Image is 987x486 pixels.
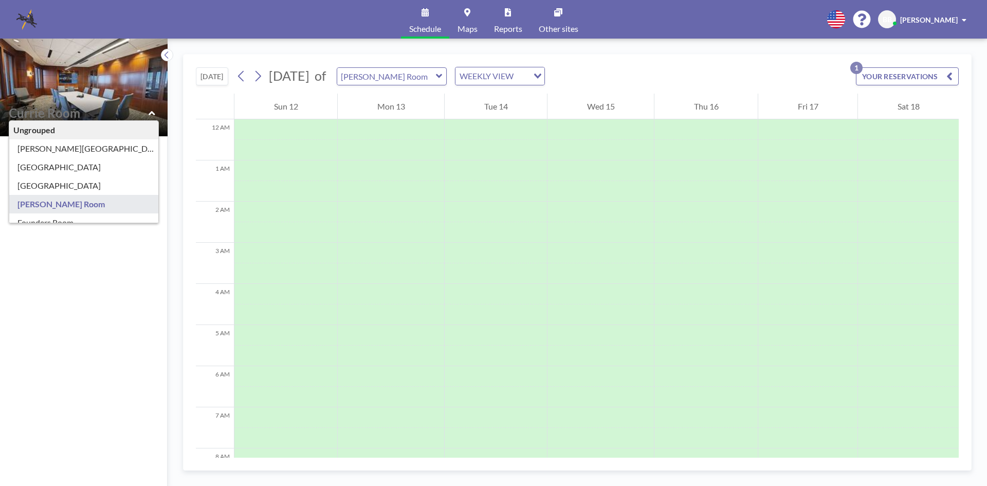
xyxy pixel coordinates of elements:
div: 2 AM [196,202,234,243]
div: 4 AM [196,284,234,325]
div: Search for option [455,67,544,85]
div: 1 AM [196,160,234,202]
button: YOUR RESERVATIONS1 [856,67,959,85]
div: Wed 15 [547,94,654,119]
div: [PERSON_NAME] Room [9,195,158,213]
p: 1 [850,62,863,74]
span: Maps [458,25,478,33]
span: of [315,68,326,84]
div: Ungrouped [9,121,158,139]
div: Fri 17 [758,94,857,119]
div: 7 AM [196,407,234,448]
div: Tue 14 [445,94,547,119]
div: [PERSON_NAME][GEOGRAPHIC_DATA] [9,139,158,158]
div: 12 AM [196,119,234,160]
div: Thu 16 [654,94,758,119]
div: [GEOGRAPHIC_DATA] [9,176,158,195]
div: [GEOGRAPHIC_DATA] [9,158,158,176]
div: 6 AM [196,366,234,407]
div: Sat 18 [858,94,959,119]
span: BB [883,15,892,24]
span: Floor: 8 [8,121,35,131]
span: [DATE] [269,68,309,83]
span: [PERSON_NAME] [900,15,958,24]
span: WEEKLY VIEW [458,69,516,83]
div: Founders Room [9,213,158,232]
span: Other sites [539,25,578,33]
span: Reports [494,25,522,33]
span: Schedule [409,25,441,33]
div: Sun 12 [234,94,337,119]
div: 5 AM [196,325,234,366]
input: Currie Room [337,68,436,85]
input: Currie Room [9,105,149,120]
button: [DATE] [196,67,228,85]
img: organization-logo [16,9,37,30]
div: 3 AM [196,243,234,284]
div: Mon 13 [338,94,444,119]
input: Search for option [517,69,527,83]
